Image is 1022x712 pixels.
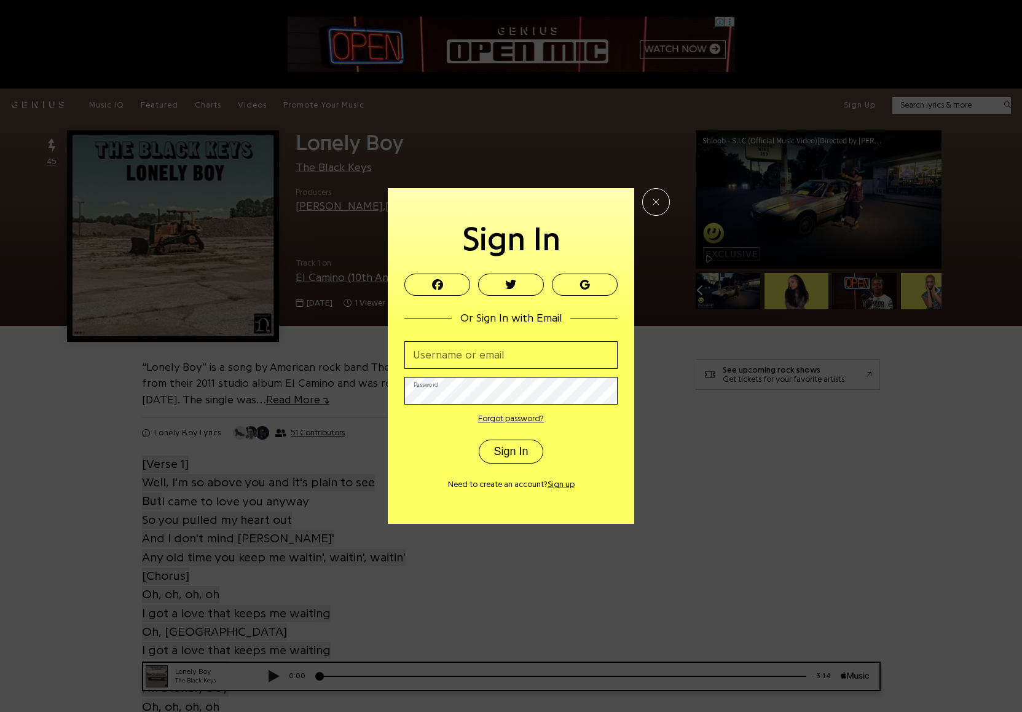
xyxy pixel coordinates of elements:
[642,188,670,216] button: Close
[404,221,618,259] h1: Sign In
[409,378,438,392] label: Password
[404,478,618,491] p: Need to create an account?
[548,480,575,489] button: Sign up
[14,4,36,26] img: 72x72bb.jpg
[674,9,709,20] div: -3:14
[43,5,117,15] div: Lonely Boy
[404,310,618,326] p: Or Sign In with Email
[478,414,544,422] a: Forgot password?
[479,440,543,464] button: Sign In
[43,15,117,24] div: The Black Keys
[404,341,505,369] label: Username or email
